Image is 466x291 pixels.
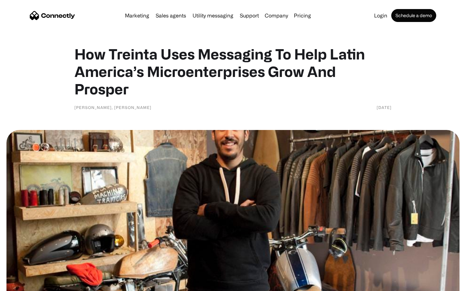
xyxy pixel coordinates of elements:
ul: Language list [13,280,39,289]
a: Schedule a demo [391,9,436,22]
div: [PERSON_NAME], [PERSON_NAME] [74,104,151,111]
a: Sales agents [153,13,189,18]
a: home [30,11,75,20]
a: Pricing [291,13,314,18]
div: Company [265,11,288,20]
h1: How Treinta Uses Messaging To Help Latin America’s Microenterprises Grow And Prosper [74,45,392,98]
a: Marketing [122,13,152,18]
div: Company [263,11,290,20]
a: Login [372,13,390,18]
div: [DATE] [377,104,392,111]
aside: Language selected: English [6,280,39,289]
a: Utility messaging [190,13,236,18]
a: Support [237,13,261,18]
